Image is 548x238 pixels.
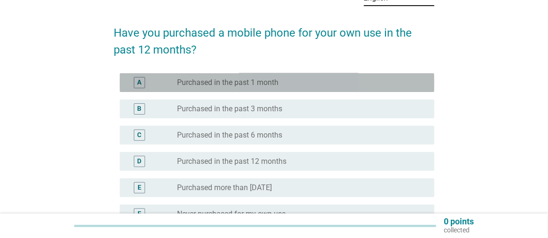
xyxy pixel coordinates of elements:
div: E [138,183,141,193]
div: D [138,157,142,167]
div: B [138,104,142,114]
div: F [138,209,141,219]
div: C [138,131,142,140]
label: Purchased in the past 12 months [177,157,286,166]
label: Purchased more than [DATE] [177,183,272,192]
div: A [138,78,142,88]
label: Purchased in the past 6 months [177,131,282,140]
label: Never purchased for my own use [177,209,286,219]
p: collected [444,226,474,234]
h2: Have you purchased a mobile phone for your own use in the past 12 months? [114,15,434,58]
label: Purchased in the past 1 month [177,78,278,87]
p: 0 points [444,217,474,226]
label: Purchased in the past 3 months [177,104,282,114]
